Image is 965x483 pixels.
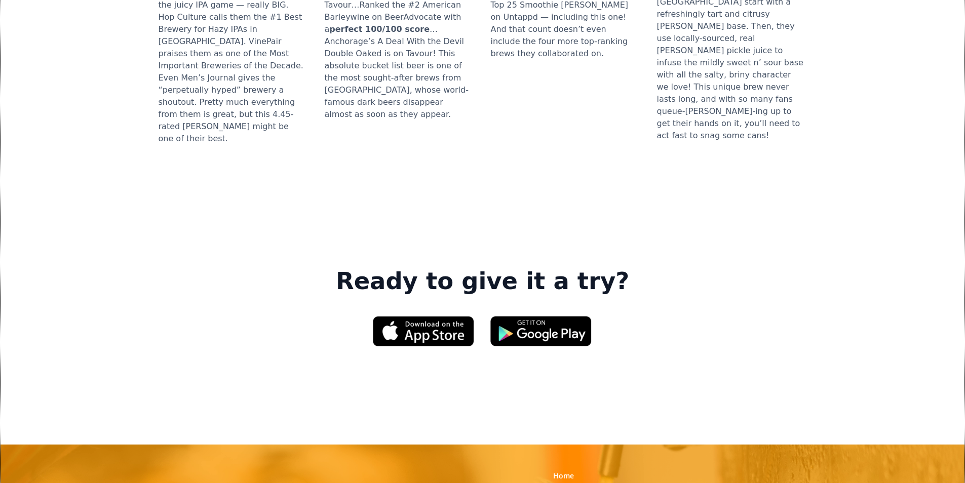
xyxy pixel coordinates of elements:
strong: perfect 100/100 score [329,24,430,34]
a: Home [553,471,574,481]
strong: Ready to give it a try? [336,267,629,296]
